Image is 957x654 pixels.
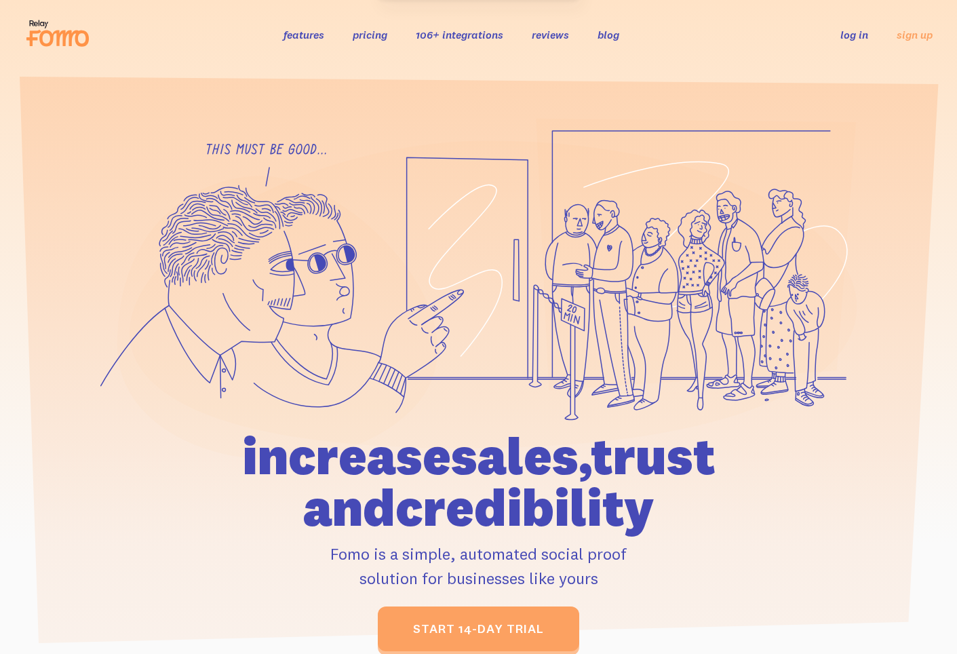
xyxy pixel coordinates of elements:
a: start 14-day trial [378,607,579,651]
p: Fomo is a simple, automated social proof solution for businesses like yours [165,541,793,590]
a: features [284,28,324,41]
a: pricing [353,28,387,41]
a: sign up [897,28,933,42]
a: 106+ integrations [416,28,503,41]
a: reviews [532,28,569,41]
a: log in [840,28,868,41]
a: blog [598,28,619,41]
h1: increase sales, trust and credibility [165,430,793,533]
